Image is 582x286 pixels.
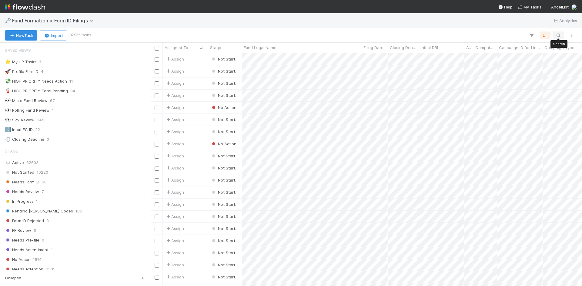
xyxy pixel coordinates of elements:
span: Assign [165,129,184,135]
small: 37955 tasks [69,32,91,38]
span: Needs Review [5,188,39,196]
span: Form ID Rejected [5,217,44,225]
div: My HP Tasks [5,58,36,66]
span: Not Started [211,214,240,219]
span: Fund Legal Name [244,44,276,51]
span: 1 [36,198,38,205]
input: Toggle Row Selected [155,154,159,159]
img: avatar_99e80e95-8f0d-4917-ae3c-b5dad577a2b5.png [571,4,577,10]
div: Not Started [211,153,239,159]
span: Not Started [211,250,240,255]
span: Assign [165,80,184,86]
img: logo-inverted-e16ddd16eac7371096b0.svg [5,2,45,12]
div: Micro Fund Review [5,97,48,104]
span: Not Started [211,153,240,158]
div: Not Started [211,274,239,280]
span: Assign [165,177,184,183]
span: 8 [46,217,49,225]
span: Not Started [5,169,34,176]
span: 7 [42,188,44,196]
input: Toggle Row Selected [155,69,159,74]
span: Needs Amendment [5,246,48,254]
span: 2505 [46,265,55,273]
span: Not Started [211,190,240,195]
span: Needs Attention [5,265,43,273]
input: Toggle All Rows Selected [155,46,159,51]
div: Prefile Form D [5,68,38,75]
input: Toggle Row Selected [155,263,159,268]
span: Stage [210,44,221,51]
div: Assign [165,238,184,244]
span: Assign [165,213,184,219]
div: Not Started [211,68,239,74]
span: 👀 [5,117,11,122]
input: Toggle Row Selected [155,190,159,195]
span: Campaign ID [475,44,496,51]
span: Needs Pre-file [5,236,39,244]
div: Not Started [211,201,239,207]
span: Assign [165,56,184,62]
span: Needs Form ID [5,178,39,186]
div: Assign [165,201,184,207]
span: Assign [165,250,184,256]
div: No Action [211,104,236,110]
span: No Action [211,105,236,110]
div: Assign [165,141,184,147]
span: 👀 [5,98,11,103]
span: Assign [165,274,184,280]
span: Not Started [211,81,240,86]
span: Not Started [211,166,240,170]
span: Assign [165,117,184,123]
span: 11 [69,77,73,85]
span: Assign [165,92,184,98]
span: 6 [34,227,36,234]
span: 🔢 [5,127,11,132]
input: Toggle Row Selected [155,178,159,183]
input: Toggle Row Selected [155,166,159,171]
input: Toggle Row Selected [155,202,159,207]
input: Toggle Row Selected [155,57,159,62]
span: Not Started [211,178,240,182]
input: Toggle Row Selected [155,106,159,110]
div: Rolling Fund Review [5,107,50,114]
div: SPV Review [5,116,35,124]
span: Not Started [211,69,240,74]
div: Not Started [211,213,239,219]
div: HIGH PRIORITY Total Pending [5,87,68,95]
span: Campaign Type [544,44,574,51]
span: Assign [165,225,184,232]
input: Toggle Row Selected [155,118,159,122]
div: Input FC ID [5,126,33,133]
span: Not Started [211,117,240,122]
input: Toggle Row Selected [155,239,159,243]
div: Not Started [211,225,239,232]
span: Not Started [211,238,240,243]
input: Toggle Row Selected [155,215,159,219]
input: Toggle Row Selected [155,142,159,146]
input: Toggle Row Selected [155,94,159,98]
span: ⭐ [5,59,11,64]
span: ⏱️ [5,136,11,142]
span: Not Started [211,262,240,267]
span: Assign [165,68,184,74]
a: Analytics [553,17,577,24]
span: Assign [165,104,184,110]
span: Not Started [211,93,240,98]
span: 38 [42,178,47,186]
span: Not Started [211,129,240,134]
button: Import [40,30,67,41]
span: 345 [37,116,44,124]
span: 0 [47,136,49,143]
span: 4 [41,68,43,75]
span: 185 [75,207,82,215]
span: Initial DRI [421,44,438,51]
input: Toggle Row Selected [155,251,159,255]
div: Not Started [211,189,239,195]
span: 3 [39,58,41,66]
div: Assign [165,153,184,159]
